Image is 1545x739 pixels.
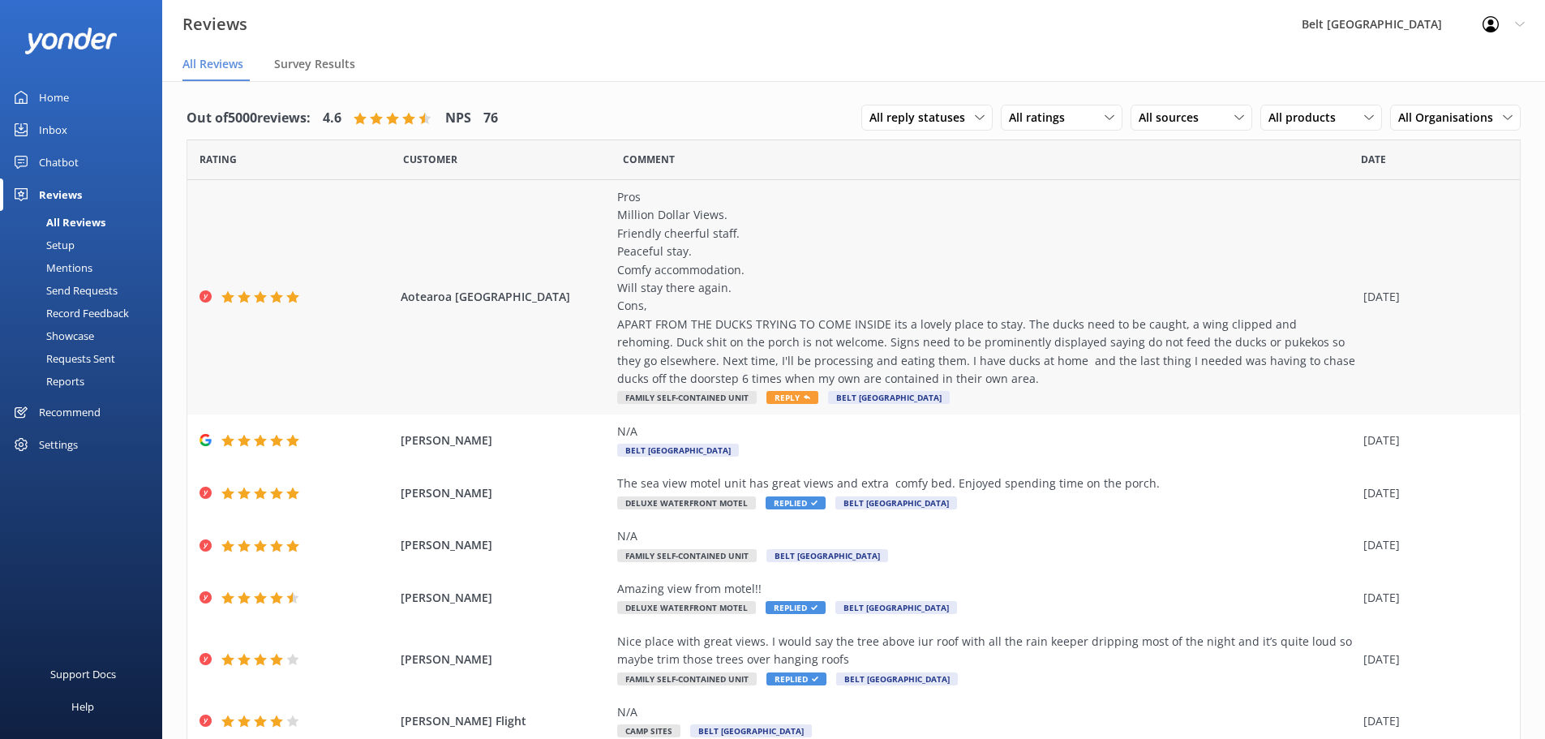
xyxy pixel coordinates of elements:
[1009,109,1075,127] span: All ratings
[617,423,1355,440] div: N/A
[617,580,1355,598] div: Amazing view from motel!!
[182,11,247,37] h3: Reviews
[617,601,756,614] span: Deluxe Waterfront Motel
[617,527,1355,545] div: N/A
[1363,536,1500,554] div: [DATE]
[10,324,94,347] div: Showcase
[10,302,162,324] a: Record Feedback
[274,56,355,72] span: Survey Results
[39,428,78,461] div: Settings
[617,549,757,562] span: Family Self-Contained Unit
[617,444,739,457] span: Belt [GEOGRAPHIC_DATA]
[10,279,118,302] div: Send Requests
[617,672,757,685] span: Family Self-Contained Unit
[401,432,610,449] span: [PERSON_NAME]
[617,475,1355,492] div: The sea view motel unit has great views and extra comfy bed. Enjoyed spending time on the porch.
[401,712,610,730] span: [PERSON_NAME] Flight
[10,256,92,279] div: Mentions
[483,108,498,129] h4: 76
[1363,589,1500,607] div: [DATE]
[617,703,1355,721] div: N/A
[39,81,69,114] div: Home
[617,633,1355,669] div: Nice place with great views. I would say the tree above iur roof with all the rain keeper drippin...
[766,672,826,685] span: Replied
[766,549,888,562] span: Belt [GEOGRAPHIC_DATA]
[10,370,162,393] a: Reports
[828,391,950,404] span: Belt [GEOGRAPHIC_DATA]
[50,658,116,690] div: Support Docs
[1363,712,1500,730] div: [DATE]
[1268,109,1345,127] span: All products
[10,211,105,234] div: All Reviews
[401,484,610,502] span: [PERSON_NAME]
[766,496,826,509] span: Replied
[1361,152,1386,167] span: Date
[10,279,162,302] a: Send Requests
[10,302,129,324] div: Record Feedback
[690,724,812,737] span: Belt [GEOGRAPHIC_DATA]
[10,324,162,347] a: Showcase
[10,211,162,234] a: All Reviews
[10,370,84,393] div: Reports
[39,178,82,211] div: Reviews
[617,496,756,509] span: Deluxe Waterfront Motel
[1363,432,1500,449] div: [DATE]
[1363,288,1500,306] div: [DATE]
[403,152,457,167] span: Date
[182,56,243,72] span: All Reviews
[617,724,680,737] span: Camp Sites
[623,152,675,167] span: Question
[445,108,471,129] h4: NPS
[323,108,341,129] h4: 4.6
[200,152,237,167] span: Date
[617,391,757,404] span: Family Self-Contained Unit
[39,114,67,146] div: Inbox
[24,28,118,54] img: yonder-white-logo.png
[617,188,1355,388] div: Pros Million Dollar Views. Friendly cheerful staff. Peaceful stay. Comfy accommodation. Will stay...
[835,496,957,509] span: Belt [GEOGRAPHIC_DATA]
[401,536,610,554] span: [PERSON_NAME]
[1363,651,1500,668] div: [DATE]
[1398,109,1503,127] span: All Organisations
[836,672,958,685] span: Belt [GEOGRAPHIC_DATA]
[10,234,75,256] div: Setup
[10,347,162,370] a: Requests Sent
[869,109,975,127] span: All reply statuses
[401,288,610,306] span: Aotearoa [GEOGRAPHIC_DATA]
[401,651,610,668] span: [PERSON_NAME]
[39,396,101,428] div: Recommend
[766,601,826,614] span: Replied
[1139,109,1208,127] span: All sources
[401,589,610,607] span: [PERSON_NAME]
[1363,484,1500,502] div: [DATE]
[10,234,162,256] a: Setup
[835,601,957,614] span: Belt [GEOGRAPHIC_DATA]
[187,108,311,129] h4: Out of 5000 reviews:
[10,256,162,279] a: Mentions
[766,391,818,404] span: Reply
[71,690,94,723] div: Help
[39,146,79,178] div: Chatbot
[10,347,115,370] div: Requests Sent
